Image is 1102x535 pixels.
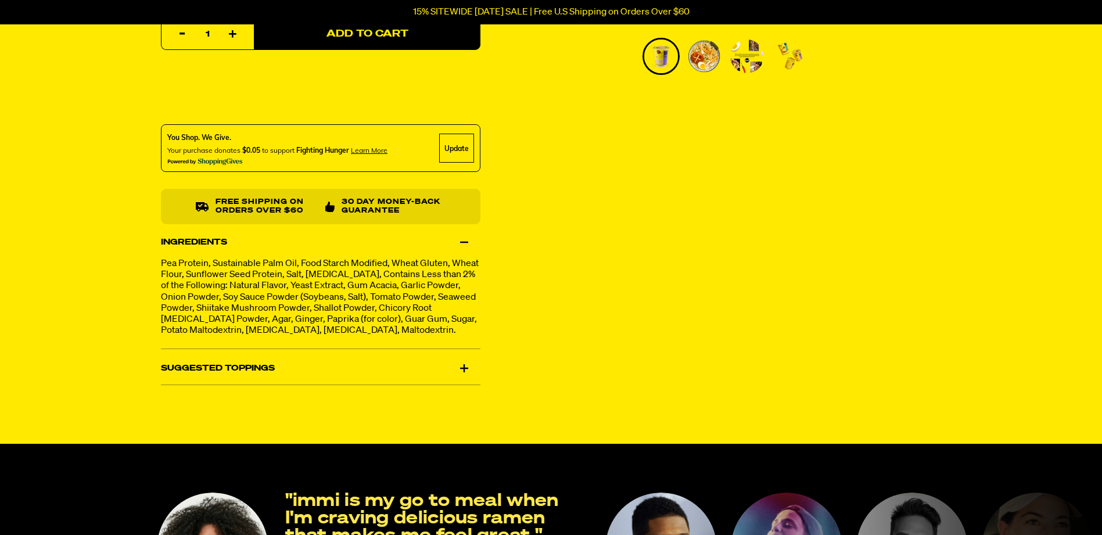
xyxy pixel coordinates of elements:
img: Powered By ShoppingGives [167,159,243,166]
li: Go to slide 4 [771,38,809,75]
p: 30 Day Money-Back Guarantee [342,199,446,216]
button: Add to Cart [254,18,480,51]
div: Suggested Toppings [161,352,480,385]
input: quantity [168,19,247,51]
li: Go to slide 3 [728,38,766,75]
span: to support [262,146,295,155]
img: Roasted "Pork" Tonkotsu Cup Ramen [687,40,721,73]
li: Go to slide 2 [685,38,723,75]
p: Pea Protein, Sustainable Palm Oil, Food Starch Modified, Wheat Gluten, Wheat Flour, Sunflower See... [161,258,480,336]
img: Roasted "Pork" Tonkotsu Cup Ramen [730,40,764,73]
p: Free shipping on orders over $60 [215,199,315,216]
p: 15% SITEWIDE [DATE] SALE | Free U.S Shipping on Orders Over $60 [413,7,690,17]
div: Ingredients [161,226,480,258]
span: $0.05 [242,146,260,155]
span: Fighting Hunger [296,146,349,155]
img: Roasted "Pork" Tonkotsu Cup Ramen [644,40,678,73]
div: Update Cause Button [439,134,474,163]
span: Your purchase donates [167,146,240,155]
li: Go to slide 1 [642,38,680,75]
span: Learn more about donating [351,146,387,155]
div: You Shop. We Give. [167,133,387,143]
div: PDP main carousel thumbnails [527,38,918,75]
span: Add to Cart [326,29,408,39]
img: Roasted "Pork" Tonkotsu Cup Ramen [773,40,807,73]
